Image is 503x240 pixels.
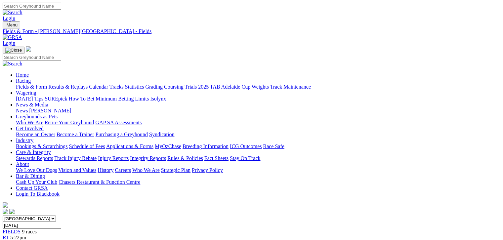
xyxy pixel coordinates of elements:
a: Who We Are [132,167,160,173]
img: GRSA [3,34,22,40]
a: Strategic Plan [161,167,190,173]
input: Select date [3,222,61,229]
a: We Love Our Dogs [16,167,57,173]
div: Greyhounds as Pets [16,120,500,126]
a: How To Bet [69,96,95,101]
a: Contact GRSA [16,185,48,191]
a: Privacy Policy [192,167,223,173]
div: Racing [16,84,500,90]
a: Grading [146,84,163,90]
div: Wagering [16,96,500,102]
div: About [16,167,500,173]
a: 2025 TAB Adelaide Cup [198,84,250,90]
a: Login To Blackbook [16,191,60,197]
a: Bookings & Scratchings [16,143,67,149]
a: Results & Replays [48,84,88,90]
button: Toggle navigation [3,47,24,54]
img: Search [3,61,22,67]
a: Trials [185,84,197,90]
img: Close [5,48,22,53]
input: Search [3,54,61,61]
img: twitter.svg [9,209,15,214]
span: Menu [7,22,18,27]
a: Become an Owner [16,132,55,137]
a: Login [3,16,15,21]
span: 9 races [22,229,37,234]
a: Industry [16,138,33,143]
a: Coursing [164,84,184,90]
a: Race Safe [263,143,284,149]
a: Stay On Track [230,155,260,161]
a: FIELDS [3,229,21,234]
a: Bar & Dining [16,173,45,179]
div: Industry [16,143,500,149]
img: logo-grsa-white.png [26,46,31,52]
a: Vision and Values [58,167,96,173]
a: Track Maintenance [270,84,311,90]
a: History [98,167,113,173]
a: Purchasing a Greyhound [96,132,148,137]
a: Fields & Form [16,84,47,90]
a: Become a Trainer [57,132,94,137]
a: Syndication [149,132,174,137]
input: Search [3,3,61,10]
a: Login [3,40,15,46]
a: GAP SA Assessments [96,120,142,125]
a: Retire Your Greyhound [45,120,94,125]
a: Calendar [89,84,108,90]
a: MyOzChase [155,143,181,149]
button: Toggle navigation [3,21,20,28]
a: Minimum Betting Limits [96,96,149,101]
a: Racing [16,78,31,84]
a: ICG Outcomes [230,143,262,149]
a: About [16,161,29,167]
div: Get Involved [16,132,500,138]
a: Greyhounds as Pets [16,114,58,119]
a: Track Injury Rebate [54,155,97,161]
a: Tracks [109,84,124,90]
a: Chasers Restaurant & Function Centre [59,179,140,185]
img: facebook.svg [3,209,8,214]
a: Weights [252,84,269,90]
img: Search [3,10,22,16]
a: Statistics [125,84,144,90]
a: Home [16,72,29,78]
a: Rules & Policies [167,155,203,161]
a: Injury Reports [98,155,129,161]
a: Get Involved [16,126,44,131]
a: SUREpick [45,96,67,101]
div: Care & Integrity [16,155,500,161]
a: Schedule of Fees [69,143,105,149]
a: Breeding Information [183,143,229,149]
a: Isolynx [150,96,166,101]
a: Fields & Form - [PERSON_NAME][GEOGRAPHIC_DATA] - Fields [3,28,500,34]
a: News [16,108,28,113]
a: Cash Up Your Club [16,179,57,185]
a: Careers [115,167,131,173]
a: Applications & Forms [106,143,153,149]
a: [DATE] Tips [16,96,43,101]
a: Wagering [16,90,36,96]
a: Integrity Reports [130,155,166,161]
a: Fact Sheets [204,155,229,161]
img: logo-grsa-white.png [3,202,8,208]
a: Who We Are [16,120,43,125]
a: Stewards Reports [16,155,53,161]
a: Care & Integrity [16,149,51,155]
div: News & Media [16,108,500,114]
div: Bar & Dining [16,179,500,185]
a: [PERSON_NAME] [29,108,71,113]
a: News & Media [16,102,48,107]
